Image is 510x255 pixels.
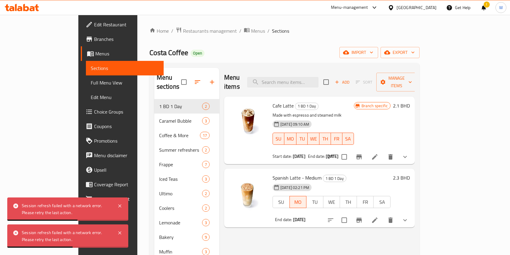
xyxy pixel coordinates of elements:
span: Promotions [94,137,159,144]
span: Sections [272,27,289,35]
span: 3 [202,176,209,182]
svg: Show Choices [401,217,409,224]
span: [DATE] 02:21 PM [278,185,312,190]
button: Branch-specific-item [352,213,366,227]
button: sort-choices [323,213,338,227]
h6: 2.3 BHD [393,174,410,182]
div: items [202,117,210,124]
span: TH [322,134,329,143]
div: Lemonade [159,219,202,226]
span: Full Menu View [91,79,159,86]
span: Iced Teas [159,175,202,183]
span: 1 BD 1 Day [295,103,318,110]
button: delete [383,150,398,164]
a: Promotions [81,134,164,148]
a: Upsell [81,163,164,177]
div: 1 BD 1 Day [323,175,346,182]
span: Upsell [94,166,159,174]
div: Coffee & More17 [154,128,219,143]
li: / [267,27,270,35]
span: SU [275,134,282,143]
div: Menu-management [331,4,368,11]
a: Full Menu View [86,75,164,90]
span: TU [309,198,321,207]
span: Bakery [159,233,202,241]
img: Cafe Latte [229,101,268,140]
span: 7 [202,162,209,167]
span: End date: [275,216,292,224]
button: show more [398,213,412,227]
span: 3 [202,220,209,226]
a: Edit menu item [371,153,378,161]
span: 2 [202,147,209,153]
li: / [171,27,173,35]
div: Summer refreshers2 [154,143,219,157]
span: Coverage Report [94,181,159,188]
span: 3 [202,249,209,255]
a: Menu disclaimer [81,148,164,163]
span: 1 BD 1 Day [159,103,202,110]
span: WE [310,134,317,143]
span: 3 [202,118,209,124]
div: items [202,161,210,168]
span: Ultimo [159,190,202,197]
a: Edit Menu [86,90,164,104]
button: show more [398,150,412,164]
span: SA [345,134,351,143]
div: 1 BD 1 Day [295,103,319,110]
span: Caramel Bubble [159,117,202,124]
span: Sections [91,65,159,72]
span: Add [334,79,350,86]
div: Open [191,50,204,57]
span: TU [299,134,306,143]
span: 9 [202,234,209,240]
p: Made with espresso and steamed milk [273,111,354,119]
a: Choice Groups [81,104,164,119]
span: 2 [202,205,209,211]
span: export [385,49,415,56]
div: Ultimo2 [154,186,219,201]
div: items [202,233,210,241]
div: items [202,175,210,183]
div: items [202,219,210,226]
span: Cafe Latte [273,101,294,110]
button: sort-choices [323,150,338,164]
span: Open [191,51,204,56]
button: SA [342,133,354,145]
span: Get support on: [81,222,109,230]
span: Branches [94,35,159,43]
div: Session refresh failed with a network error. Please retry the last action. [22,229,111,243]
div: items [202,146,210,154]
div: Coolers2 [154,201,219,215]
button: SA [373,196,391,208]
button: TH [319,133,331,145]
a: Menus [244,27,265,35]
img: Spanish Latte - Medium [229,174,268,212]
span: Coffee & More [159,132,200,139]
button: Manage items [376,73,417,91]
span: Coolers [159,204,202,212]
div: Lemonade3 [154,215,219,230]
button: Branch-specific-item [352,150,366,164]
span: Summer refreshers [159,146,202,154]
span: Select to update [338,214,351,227]
span: 2 [202,191,209,197]
li: / [239,27,241,35]
a: Edit Restaurant [81,17,164,32]
span: Choice Groups [94,108,159,115]
button: SU [273,196,290,208]
button: WE [308,133,319,145]
button: Add section [205,75,219,89]
span: Manage items [381,75,412,90]
span: SA [376,198,388,207]
span: W [499,4,503,11]
button: FR [357,196,374,208]
div: items [200,132,210,139]
nav: breadcrumb [149,27,420,35]
span: Frappe [159,161,202,168]
div: items [202,204,210,212]
span: Select section first [352,78,376,87]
